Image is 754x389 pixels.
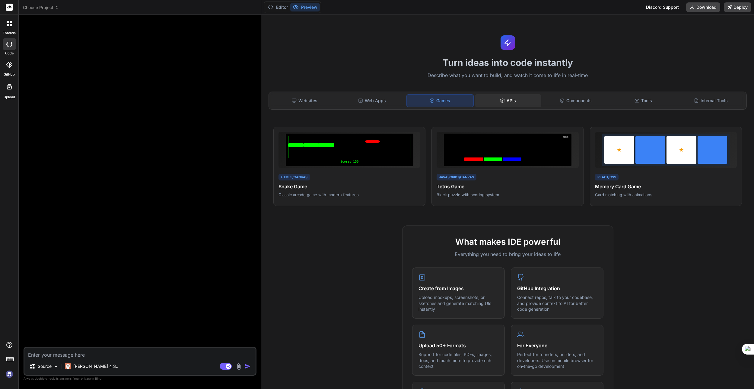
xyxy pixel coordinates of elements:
h4: Snake Game [278,183,420,190]
label: GitHub [4,72,15,77]
p: Source [38,363,52,369]
h1: Turn ideas into code instantly [265,57,750,68]
img: Claude 4 Sonnet [65,363,71,369]
p: Describe what you want to build, and watch it come to life in real-time [265,72,750,79]
button: Preview [290,3,320,11]
div: Web Apps [339,94,405,107]
h4: Tetris Game [437,183,578,190]
p: Classic arcade game with modern features [278,192,420,197]
div: Discord Support [642,2,682,12]
label: Upload [4,95,15,100]
span: privacy [81,377,92,380]
p: Support for code files, PDFs, images, docs, and much more to provide rich context [418,352,498,369]
p: Perfect for founders, builders, and developers. Use on mobile browser for on-the-go development [517,352,597,369]
label: threads [3,31,16,36]
label: code [5,51,14,56]
div: HTML5/Canvas [278,174,310,181]
span: Choose Project [23,5,59,11]
div: Tools [610,94,676,107]
div: Components [542,94,609,107]
h4: For Everyone [517,342,597,349]
p: Block puzzle with scoring system [437,192,578,197]
button: Deploy [724,2,751,12]
button: Download [686,2,720,12]
p: Everything you need to bring your ideas to life [412,251,603,258]
p: [PERSON_NAME] 4 S.. [73,363,118,369]
div: Websites [271,94,338,107]
h4: Create from Images [418,285,498,292]
div: Internal Tools [678,94,744,107]
h4: GitHub Integration [517,285,597,292]
p: Connect repos, talk to your codebase, and provide context to AI for better code generation [517,294,597,312]
p: Upload mockups, screenshots, or sketches and generate matching UIs instantly [418,294,498,312]
h2: What makes IDE powerful [412,235,603,248]
h4: Upload 50+ Formats [418,342,498,349]
img: attachment [235,363,242,370]
div: React/CSS [595,174,619,181]
div: APIs [475,94,541,107]
p: Always double-check its answers. Your in Bind [24,376,256,381]
div: Next [561,135,570,165]
img: Pick Models [53,364,59,369]
img: icon [245,363,251,369]
button: Editor [265,3,290,11]
img: signin [4,369,14,379]
div: Score: 150 [288,159,411,164]
div: Games [406,94,473,107]
h4: Memory Card Game [595,183,737,190]
p: Card matching with animations [595,192,737,197]
div: JavaScript/Canvas [437,174,476,181]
